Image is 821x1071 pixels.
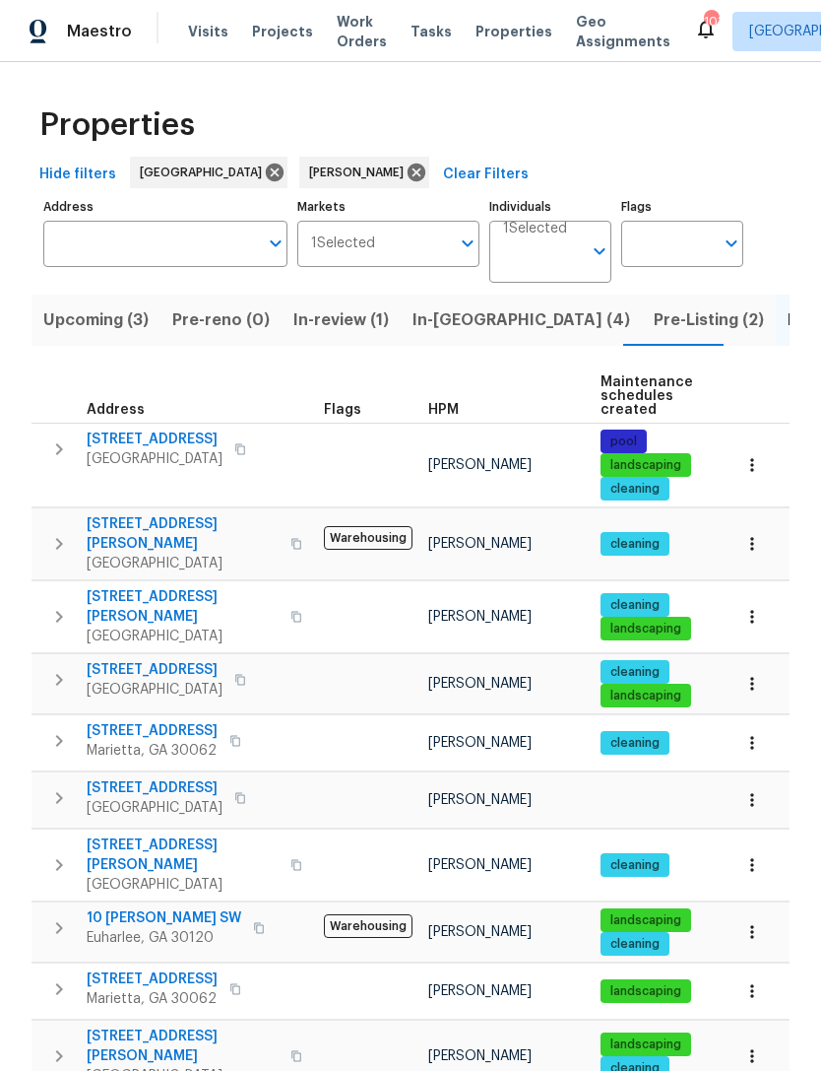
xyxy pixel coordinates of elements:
span: [STREET_ADDRESS] [87,660,222,680]
span: [PERSON_NAME] [428,1049,532,1063]
span: Visits [188,22,228,41]
span: Hide filters [39,163,116,187]
span: [STREET_ADDRESS] [87,970,218,989]
span: [PERSON_NAME] [428,677,532,691]
span: [STREET_ADDRESS] [87,721,218,741]
span: Marietta, GA 30062 [87,989,218,1009]
span: [GEOGRAPHIC_DATA] [87,875,279,895]
span: Marietta, GA 30062 [87,741,218,761]
span: Properties [475,22,552,41]
span: [PERSON_NAME] [428,458,532,472]
span: Tasks [410,25,452,38]
span: cleaning [602,735,667,752]
div: [PERSON_NAME] [299,157,429,188]
span: Projects [252,22,313,41]
button: Open [454,230,481,257]
span: [PERSON_NAME] [428,610,532,624]
span: [STREET_ADDRESS][PERSON_NAME] [87,514,279,554]
span: 1 Selected [503,221,567,237]
span: Properties [39,115,195,135]
span: landscaping [602,1037,689,1053]
span: In-review (1) [293,306,389,334]
span: [STREET_ADDRESS][PERSON_NAME] [87,836,279,875]
span: 10 [PERSON_NAME] SW [87,908,241,928]
button: Hide filters [32,157,124,193]
span: [GEOGRAPHIC_DATA] [140,163,270,182]
span: Maintenance schedules created [600,375,693,417]
span: [STREET_ADDRESS][PERSON_NAME] [87,587,279,627]
span: [STREET_ADDRESS] [87,430,222,449]
span: Geo Assignments [576,12,670,51]
span: [PERSON_NAME] [428,925,532,939]
span: Euharlee, GA 30120 [87,928,241,948]
span: cleaning [602,936,667,953]
span: [GEOGRAPHIC_DATA] [87,680,222,700]
span: Warehousing [324,914,412,938]
label: Flags [621,201,743,213]
span: landscaping [602,983,689,1000]
span: [GEOGRAPHIC_DATA] [87,798,222,818]
span: [STREET_ADDRESS][PERSON_NAME] [87,1027,279,1066]
span: landscaping [602,457,689,474]
label: Individuals [489,201,611,213]
span: [PERSON_NAME] [428,793,532,807]
span: In-[GEOGRAPHIC_DATA] (4) [412,306,630,334]
span: landscaping [602,688,689,704]
span: [GEOGRAPHIC_DATA] [87,449,222,469]
span: Work Orders [337,12,387,51]
span: cleaning [602,664,667,681]
button: Clear Filters [435,157,537,193]
span: cleaning [602,857,667,874]
span: Clear Filters [443,163,529,187]
div: 103 [704,12,718,32]
span: landscaping [602,912,689,929]
span: [GEOGRAPHIC_DATA] [87,554,279,573]
span: [PERSON_NAME] [428,736,532,750]
span: Warehousing [324,526,412,550]
span: Upcoming (3) [43,306,149,334]
span: HPM [428,403,459,417]
span: cleaning [602,536,667,553]
span: Flags [324,403,361,417]
button: Open [262,230,289,257]
span: [STREET_ADDRESS] [87,778,222,798]
span: 1 Selected [311,235,375,252]
span: [PERSON_NAME] [428,984,532,998]
label: Address [43,201,287,213]
button: Open [718,230,745,257]
button: Open [586,237,613,265]
span: cleaning [602,481,667,498]
span: pool [602,434,645,450]
span: Address [87,403,145,417]
span: Pre-reno (0) [172,306,270,334]
span: [PERSON_NAME] [428,537,532,551]
span: Pre-Listing (2) [654,306,764,334]
span: [PERSON_NAME] [428,858,532,872]
span: Maestro [67,22,132,41]
span: [GEOGRAPHIC_DATA] [87,627,279,646]
span: [PERSON_NAME] [309,163,411,182]
span: cleaning [602,597,667,614]
span: landscaping [602,621,689,637]
label: Markets [297,201,480,213]
div: [GEOGRAPHIC_DATA] [130,157,287,188]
